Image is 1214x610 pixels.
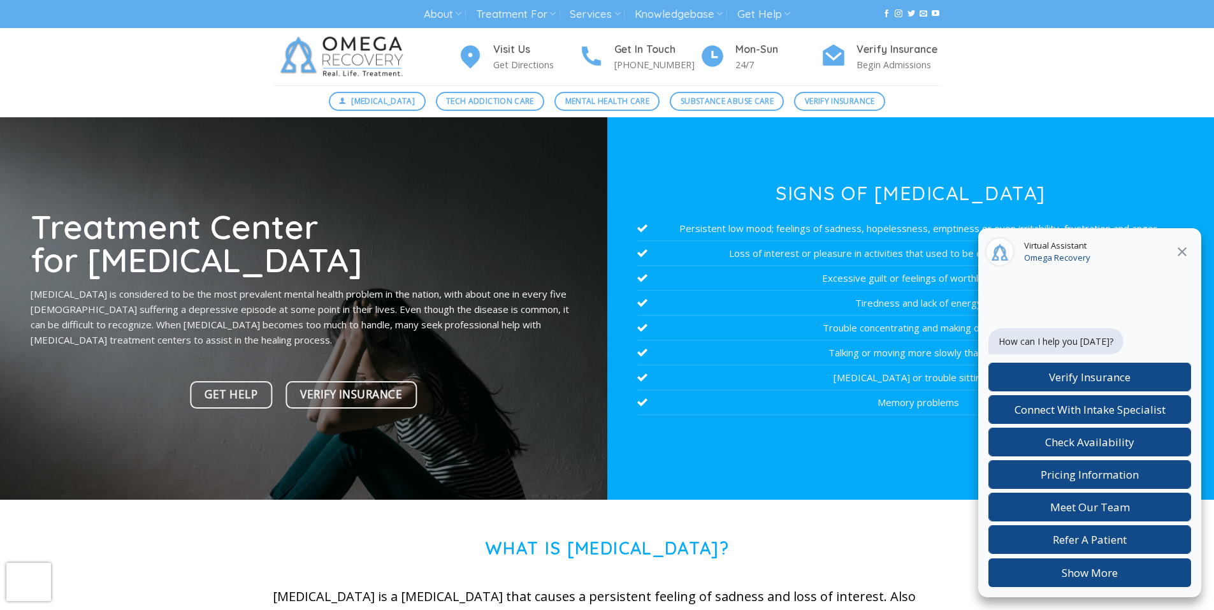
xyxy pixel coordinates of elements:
h1: What is [MEDICAL_DATA]? [273,538,942,559]
a: Follow on Instagram [895,10,902,18]
span: Verify Insurance [300,386,402,403]
li: Persistent low mood; feelings of sadness, hopelessness, emptiness or even irritability, frustrati... [637,216,1183,241]
a: Knowledgebase [635,3,723,26]
p: [MEDICAL_DATA] is considered to be the most prevalent mental health problem in the nation, with a... [31,286,577,347]
p: Get Directions [493,57,579,72]
a: Mental Health Care [554,92,660,111]
p: Begin Admissions [856,57,942,72]
a: Verify Insurance [285,381,417,409]
a: [MEDICAL_DATA] [329,92,426,111]
h4: Mon-Sun [735,41,821,58]
li: Memory problems [637,390,1183,415]
span: [MEDICAL_DATA] [351,95,415,107]
a: Send us an email [920,10,927,18]
span: Mental Health Care [565,95,649,107]
a: Get Help [737,3,790,26]
a: Verify Insurance Begin Admissions [821,41,942,73]
a: About [424,3,461,26]
a: Follow on Twitter [907,10,915,18]
h4: Get In Touch [614,41,700,58]
p: [PHONE_NUMBER] [614,57,700,72]
li: Talking or moving more slowly than usual [637,340,1183,365]
a: Follow on Facebook [883,10,890,18]
a: Tech Addiction Care [436,92,545,111]
a: Services [570,3,620,26]
a: Follow on YouTube [932,10,939,18]
a: Substance Abuse Care [670,92,784,111]
li: Loss of interest or pleasure in activities that used to be enjoyable; this can include sex [637,241,1183,266]
a: Get In Touch [PHONE_NUMBER] [579,41,700,73]
span: Substance Abuse Care [681,95,774,107]
img: Omega Recovery [273,28,416,85]
li: Excessive guilt or feelings of worthlessness [637,266,1183,291]
span: Verify Insurance [805,95,875,107]
li: Tiredness and lack of energy [637,291,1183,316]
li: Trouble concentrating and making decisions [637,316,1183,340]
h3: Signs of [MEDICAL_DATA] [637,184,1183,203]
span: Get Help [205,386,257,403]
h4: Visit Us [493,41,579,58]
h1: Treatment Center for [MEDICAL_DATA] [31,210,577,277]
a: Treatment For [476,3,556,26]
p: 24/7 [735,57,821,72]
span: Tech Addiction Care [446,95,534,107]
a: Verify Insurance [794,92,885,111]
li: [MEDICAL_DATA] or trouble sitting still [637,365,1183,390]
h4: Verify Insurance [856,41,942,58]
a: Visit Us Get Directions [458,41,579,73]
a: Get Help [191,381,273,409]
